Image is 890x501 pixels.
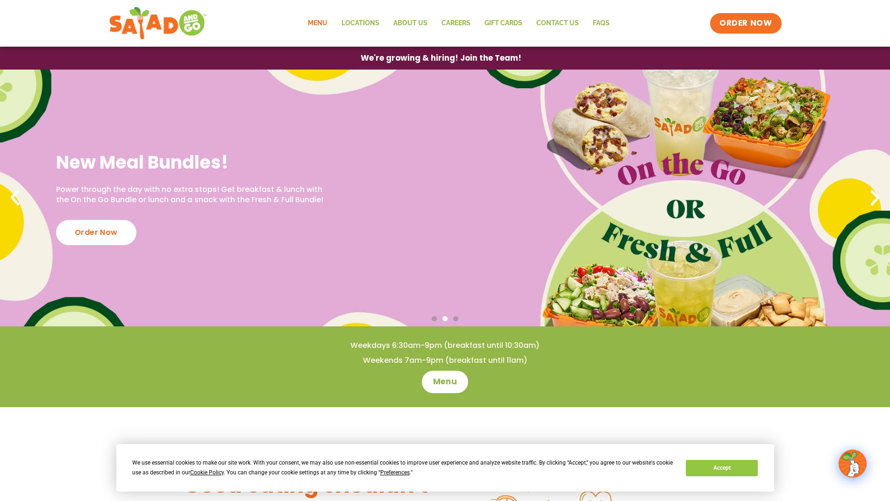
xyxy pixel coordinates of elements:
h4: Weekdays 6:30am-9pm (breakfast until 10:30am) [19,340,871,351]
span: Cookie Policy [190,469,224,476]
a: Contact Us [529,13,586,34]
div: We use essential cookies to make our site work. With your consent, we may also use non-essential ... [132,458,675,478]
img: new-SAG-logo-768×292 [109,5,207,42]
span: We're growing & hiring! Join the Team! [361,54,521,62]
nav: Menu [301,13,617,34]
a: Menu [422,371,468,393]
p: Power through the day with no extra stops! Get breakfast & lunch with the On the Go Bundle or lun... [56,184,331,205]
a: About Us [386,13,434,34]
div: Order Now [56,220,136,245]
a: We're growing & hiring! Join the Team! [347,47,535,69]
span: Preferences [380,469,410,476]
a: FAQs [586,13,617,34]
div: Cookie Consent Prompt [116,444,774,492]
img: wpChatIcon [840,451,866,477]
span: Go to slide 3 [453,316,458,321]
div: Previous slide [5,188,25,208]
div: Next slide [865,188,885,208]
a: Menu [301,13,335,34]
a: Locations [335,13,386,34]
span: Go to slide 2 [442,316,448,321]
h2: New Meal Bundles! [56,151,331,174]
h4: Weekends 7am-9pm (breakfast until 11am) [19,355,871,366]
span: ORDER NOW [719,18,772,29]
a: GIFT CARDS [477,13,529,34]
span: Menu [433,376,457,388]
a: Careers [434,13,477,34]
span: Go to slide 1 [432,316,437,321]
a: ORDER NOW [710,13,781,34]
button: Accept [686,460,758,476]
